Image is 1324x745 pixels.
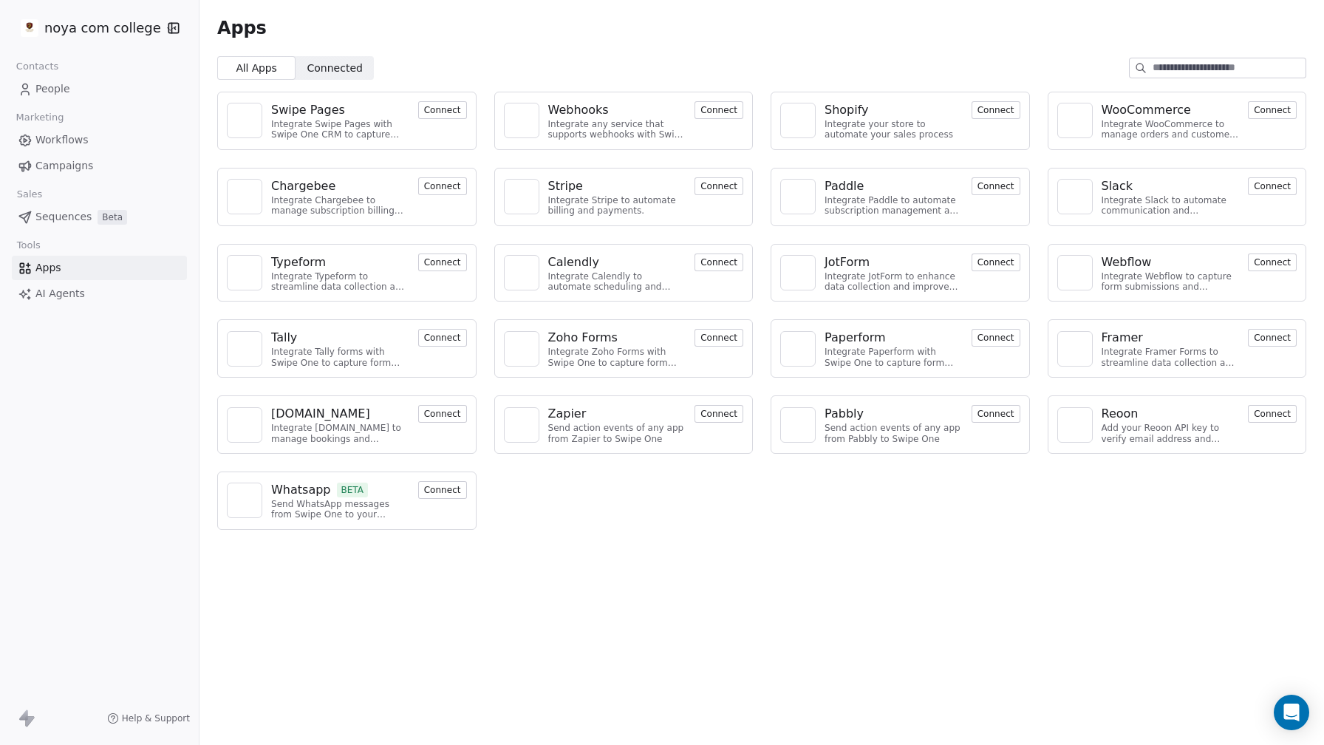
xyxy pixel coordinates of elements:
[825,405,963,423] a: Pabbly
[271,177,335,195] div: Chargebee
[972,177,1020,195] button: Connect
[1102,329,1143,347] div: Framer
[695,330,743,344] a: Connect
[695,406,743,421] a: Connect
[271,347,409,368] div: Integrate Tally forms with Swipe One to capture form data.
[1102,405,1240,423] a: Reoon
[504,255,539,290] a: NA
[35,158,93,174] span: Campaigns
[1102,101,1191,119] div: WooCommerce
[1064,186,1086,208] img: NA
[418,179,467,193] a: Connect
[1248,329,1297,347] button: Connect
[107,712,190,724] a: Help & Support
[972,254,1020,271] button: Connect
[271,101,409,119] a: Swipe Pages
[1102,347,1240,368] div: Integrate Framer Forms to streamline data collection and customer engagement.
[1248,179,1297,193] a: Connect
[511,262,533,284] img: NA
[12,128,187,152] a: Workflows
[35,209,92,225] span: Sequences
[825,177,963,195] a: Paddle
[1057,255,1093,290] a: NA
[825,195,963,217] div: Integrate Paddle to automate subscription management and customer engagement.
[972,330,1020,344] a: Connect
[1057,103,1093,138] a: NA
[1102,329,1240,347] a: Framer
[418,406,467,421] a: Connect
[548,329,686,347] a: Zoho Forms
[972,255,1020,269] a: Connect
[780,331,816,367] a: NA
[1057,331,1093,367] a: NA
[18,16,157,41] button: noya com college
[227,179,262,214] a: NA
[271,271,409,293] div: Integrate Typeform to streamline data collection and customer engagement.
[504,179,539,214] a: NA
[511,186,533,208] img: NA
[12,154,187,178] a: Campaigns
[787,414,809,436] img: NA
[227,103,262,138] a: NA
[418,481,467,499] button: Connect
[271,405,409,423] a: [DOMAIN_NAME]
[418,255,467,269] a: Connect
[825,254,870,271] div: JotForm
[1102,405,1139,423] div: Reoon
[695,101,743,119] button: Connect
[1102,177,1240,195] a: Slack
[35,286,85,302] span: AI Agents
[35,260,61,276] span: Apps
[227,255,262,290] a: NA
[548,405,587,423] div: Zapier
[12,256,187,280] a: Apps
[122,712,190,724] span: Help & Support
[35,132,89,148] span: Workflows
[1248,406,1297,421] a: Connect
[271,423,409,444] div: Integrate [DOMAIN_NAME] to manage bookings and streamline scheduling.
[780,407,816,443] a: NA
[1248,330,1297,344] a: Connect
[972,406,1020,421] a: Connect
[548,119,686,140] div: Integrate any service that supports webhooks with Swipe One to capture and automate data workflows.
[548,101,609,119] div: Webhooks
[1248,177,1297,195] button: Connect
[21,19,38,37] img: %C3%97%C2%9C%C3%97%C2%95%C3%97%C2%92%C3%97%C2%95%20%C3%97%C2%9E%C3%97%C2%9B%C3%97%C2%9C%C3%97%C2%...
[271,405,370,423] div: [DOMAIN_NAME]
[972,329,1020,347] button: Connect
[271,499,409,520] div: Send WhatsApp messages from Swipe One to your customers
[12,77,187,101] a: People
[548,271,686,293] div: Integrate Calendly to automate scheduling and event management.
[271,195,409,217] div: Integrate Chargebee to manage subscription billing and customer data.
[418,329,467,347] button: Connect
[548,101,686,119] a: Webhooks
[1057,179,1093,214] a: NA
[271,254,409,271] a: Typeform
[233,109,256,132] img: NA
[1064,109,1086,132] img: NA
[548,254,686,271] a: Calendly
[787,338,809,360] img: NA
[695,405,743,423] button: Connect
[1102,254,1240,271] a: Webflow
[825,177,864,195] div: Paddle
[271,101,345,119] div: Swipe Pages
[1102,119,1240,140] div: Integrate WooCommerce to manage orders and customer data
[1102,195,1240,217] div: Integrate Slack to automate communication and collaboration.
[233,338,256,360] img: NA
[548,254,599,271] div: Calendly
[233,414,256,436] img: NA
[511,338,533,360] img: NA
[787,109,809,132] img: NA
[825,405,864,423] div: Pabbly
[825,347,963,368] div: Integrate Paperform with Swipe One to capture form submissions.
[1102,254,1152,271] div: Webflow
[548,329,618,347] div: Zoho Forms
[695,329,743,347] button: Connect
[780,255,816,290] a: NA
[504,331,539,367] a: NA
[418,101,467,119] button: Connect
[418,254,467,271] button: Connect
[695,254,743,271] button: Connect
[548,405,686,423] a: Zapier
